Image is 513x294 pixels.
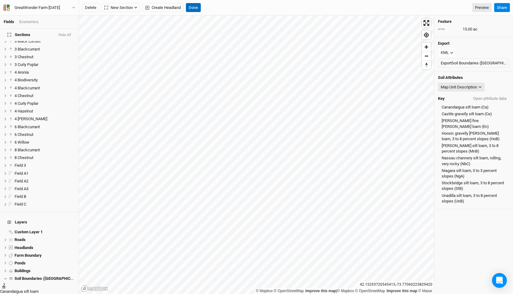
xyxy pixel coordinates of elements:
span: 6 Blackcurrant [15,125,40,129]
span: Niagara silt loam, 0 to 3 percent slopes (NgA) [442,168,508,179]
div: 4 Seaberry [15,116,75,121]
div: 6 Blackcurrant [15,125,75,129]
div: 4 Chestnut [15,93,75,98]
h4: Soil Attributes [438,75,509,80]
div: | [256,288,432,294]
div: 3 Blackcurrant [15,47,75,52]
span: Buildings [15,268,31,273]
div: 42.15293720545415 , -73.77060223829420 [358,281,434,288]
button: Find my location [422,31,431,39]
button: Reset bearing to north [422,60,431,69]
span: ac [473,27,477,32]
span: Canandaigua silt loam (Ca) [442,104,489,110]
button: GreatWonder Farm [DATE] [3,4,76,11]
span: Roads [15,237,26,242]
button: Enter fullscreen [422,18,431,27]
span: 4 Aronia [15,70,29,75]
div: Soil Boundaries (US) [15,276,75,281]
a: Mapbox [256,289,273,293]
div: Farm Boundary [15,253,75,258]
span: Reset bearing to north [422,61,431,69]
canvas: Map [79,15,434,294]
h4: Layers [4,216,75,228]
button: Create Headland [143,3,183,12]
button: Hide All [58,33,71,37]
a: Improve this map [387,289,417,293]
div: 4 Blackcurrant [15,86,75,91]
span: Farm Boundary [15,253,42,258]
span: Headlands [15,245,33,250]
span: New Section [104,5,133,11]
div: Buildings [15,268,75,273]
button: Delete [82,3,99,12]
div: Field A3 [15,186,75,191]
span: Field B [15,194,26,199]
button: Zoom in [422,43,431,51]
div: area [438,27,460,31]
h4: Feature [438,19,509,24]
div: Economics [19,19,39,25]
span: 3 Curly Poplar [15,62,38,67]
div: 8 Blackcurrant [15,148,75,153]
span: Hoosic gravelly [PERSON_NAME] loam, 3 to 8 percent slopes (HoB) [442,131,508,142]
span: 4 Curly Poplar [15,101,38,106]
button: Map Unit Description [438,83,485,92]
div: Headlands [15,245,75,250]
div: Field A1 [15,171,75,176]
h4: Export [438,41,509,46]
h4: Key [438,96,445,101]
span: [PERSON_NAME] fine [PERSON_NAME] loam (En) [442,118,508,129]
a: OpenStreetMap [274,289,304,293]
span: Field C [15,202,26,206]
div: Field B [15,194,75,199]
button: Done [186,3,201,12]
span: 3 Black Locust [15,39,40,43]
a: Preview [472,3,492,12]
span: 4 Blackcurrant [15,86,40,90]
div: Ponds [15,261,75,266]
span: 4 Chestnut [15,93,33,98]
span: 3 Blackcurrant [15,47,40,51]
span: 4 Hazelnut [15,109,33,113]
span: 8 Chestnut [15,155,33,160]
div: Map Unit Description [441,84,477,90]
div: 6 Chestnut [15,132,75,137]
span: Custom Layer 1 [15,230,43,234]
span: 8 Blackcurrant [15,148,40,152]
div: 4 Biodiversity [15,78,75,83]
a: Mapbox logo [81,285,108,292]
a: Fields [4,19,14,24]
a: Mapbox [337,289,354,293]
div: Field A2 [15,179,75,184]
button: ExportSoil Boundaries ([GEOGRAPHIC_DATA]) [438,59,509,68]
div: Field 3 [15,163,75,168]
button: Zoom out [422,51,431,60]
span: 6 Chestnut [15,132,33,137]
div: 3 Curly Poplar [15,62,75,67]
span: Field 3 [15,163,26,168]
div: Custom Layer 1 [15,230,75,235]
div: Open Intercom Messenger [492,273,507,288]
span: Stockbridge silt loam, 3 to 8 percent slopes (StB) [442,180,508,191]
div: GreatWonder Farm 12/31/21 [15,5,60,11]
div: GreatWonder Farm [DATE] [15,5,60,11]
span: Field A1 [15,171,28,176]
span: Ponds [15,261,26,265]
div: Field C [15,202,75,207]
div: 4 Hazelnut [15,109,75,114]
div: 3 Chestnut [15,55,75,59]
span: Soil Boundaries ([GEOGRAPHIC_DATA]) [15,276,85,281]
button: KML [438,48,456,57]
span: Castile gravelly silt loam (Ce) [442,111,492,117]
div: 6 Willow [15,140,75,145]
div: 15.00 [438,27,509,32]
span: Nassau channery silt loam, rolling, very rocky (NbC) [442,155,508,166]
button: New Section [102,3,140,12]
span: [PERSON_NAME] silt loam, 3 to 8 percent slopes (MnB) [442,143,508,154]
div: 3 Black Locust [15,39,75,44]
button: Share [494,3,510,12]
a: OpenStreetMap [355,289,385,293]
